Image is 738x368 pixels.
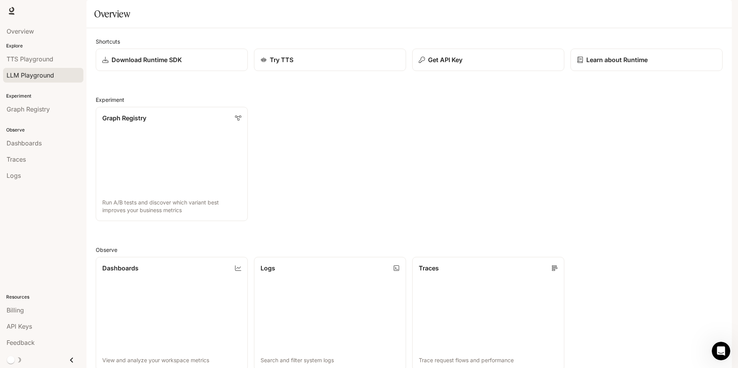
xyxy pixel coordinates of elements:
[261,356,399,364] p: Search and filter system logs
[96,37,723,46] h2: Shortcuts
[428,55,462,64] p: Get API Key
[419,356,558,364] p: Trace request flows and performance
[261,263,275,273] p: Logs
[96,246,723,254] h2: Observe
[570,49,723,71] a: Learn about Runtime
[102,113,146,123] p: Graph Registry
[112,55,182,64] p: Download Runtime SDK
[419,263,439,273] p: Traces
[586,55,648,64] p: Learn about Runtime
[96,107,248,221] a: Graph RegistryRun A/B tests and discover which variant best improves your business metrics
[94,6,130,22] h1: Overview
[270,55,293,64] p: Try TTS
[102,356,241,364] p: View and analyze your workspace metrics
[412,49,564,71] button: Get API Key
[712,342,730,360] iframe: Intercom live chat
[254,49,406,71] a: Try TTS
[102,263,139,273] p: Dashboards
[102,199,241,214] p: Run A/B tests and discover which variant best improves your business metrics
[96,49,248,71] a: Download Runtime SDK
[96,96,723,104] h2: Experiment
